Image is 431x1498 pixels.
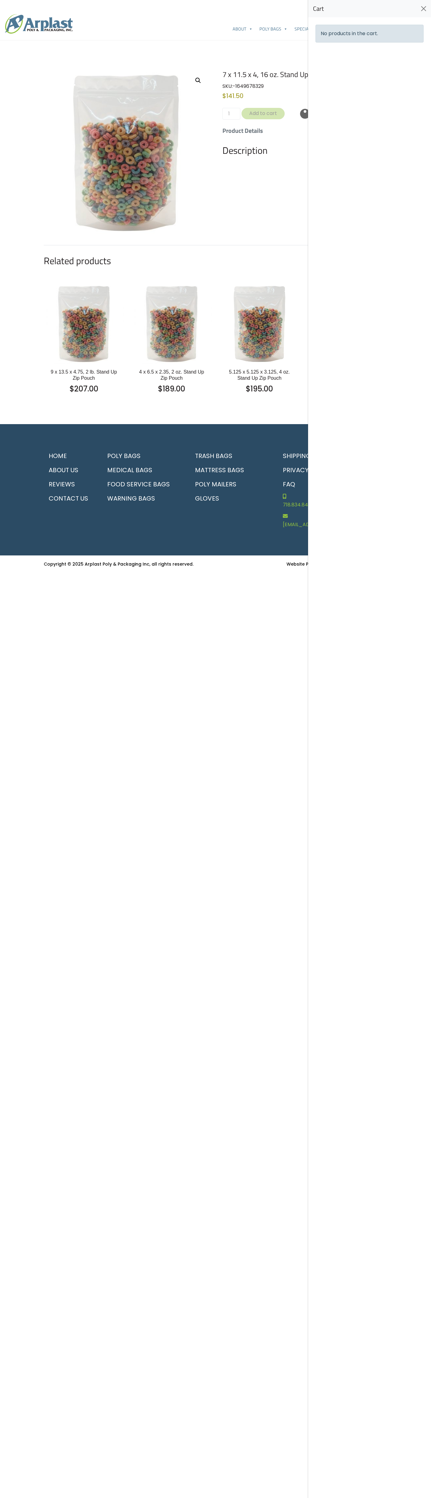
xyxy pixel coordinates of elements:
a: 4 x 6.5 x 2.35, 2 oz. Stand Up Zip Pouch $189.00 [136,369,207,394]
a: Privacy Policy [278,463,388,477]
img: 4 x 6.5 x 2.35, 2 oz. Stand Up Zip Pouch [132,284,212,364]
a: Reviews [44,477,95,491]
a: Food Service Bags [102,477,183,491]
h2: Related products [44,255,388,267]
a: Trash Bags [190,449,270,463]
a: [EMAIL_ADDRESS][DOMAIN_NAME] [278,511,388,531]
p: No products in the cart. [315,25,424,43]
h2: 5.125 x 5.125 x 3.125, 4 oz. Stand Up Zip Pouch [224,369,295,381]
a: Poly Mailers [190,477,270,491]
a: Gloves [190,491,270,505]
a: About [229,23,256,35]
span: $ [222,92,226,100]
span: $ [158,384,163,394]
h2: 9 x 13.5 x 4.75, 2 lb. Stand Up Zip Pouch [49,369,119,381]
a: 718.834.8400 [278,491,388,511]
img: 5.125 x 5.125 x 3.125, 4 oz. Stand Up Zip Pouch [219,284,300,364]
a: Poly Bags [256,23,291,35]
a: Shipping & Returns [278,449,388,463]
a: View full-screen image gallery [193,75,204,86]
a: Mattress Bags [190,463,270,477]
a: Medical Bags [102,463,183,477]
a: About Us [44,463,95,477]
img: 9 x 13.5 x 4.75, 2 lb. Stand Up Zip Pouch [44,284,124,364]
a: Warning Bags [102,491,183,505]
small: Website Powered by [287,561,387,567]
h2: Description [222,145,388,156]
img: logo [5,14,73,34]
bdi: 189.00 [158,384,185,394]
span: Cart [313,5,324,12]
bdi: 195.00 [246,384,273,394]
h2: 4 x 6.5 x 2.35, 2 oz. Stand Up Zip Pouch [136,369,207,381]
h1: 7 x 11.5 x 4, 16 oz. Stand Up Zip Pouch [222,70,388,79]
img: 11.875 x 19 x 5.5, 5 lb. Stand Up Zip Pouch [307,284,388,364]
a: Poly Bags [102,449,183,463]
bdi: 141.50 [222,92,243,100]
a: Home [44,449,95,463]
h5: Product Details [222,127,388,134]
button: Close [419,4,429,14]
span: -1649678329 [233,83,264,90]
span: $ [246,384,250,394]
bdi: 207.00 [70,384,98,394]
a: Contact Us [44,491,95,505]
a: FAQ [278,477,388,491]
a: Specialty Bags [291,23,337,35]
span: $ [70,384,74,394]
a: 5.125 x 5.125 x 3.125, 4 oz. Stand Up Zip Pouch $195.00 [224,369,295,394]
span: SKU: [222,83,264,90]
a: 9 x 13.5 x 4.75, 2 lb. Stand Up Zip Pouch $207.00 [49,369,119,394]
img: 7 x 11.5 x 4, 16 oz. Stand Up Zip Pouch [44,70,209,235]
small: Copyright © 2025 Arplast Poly & Packaging Inc, all rights reserved. [44,561,193,567]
